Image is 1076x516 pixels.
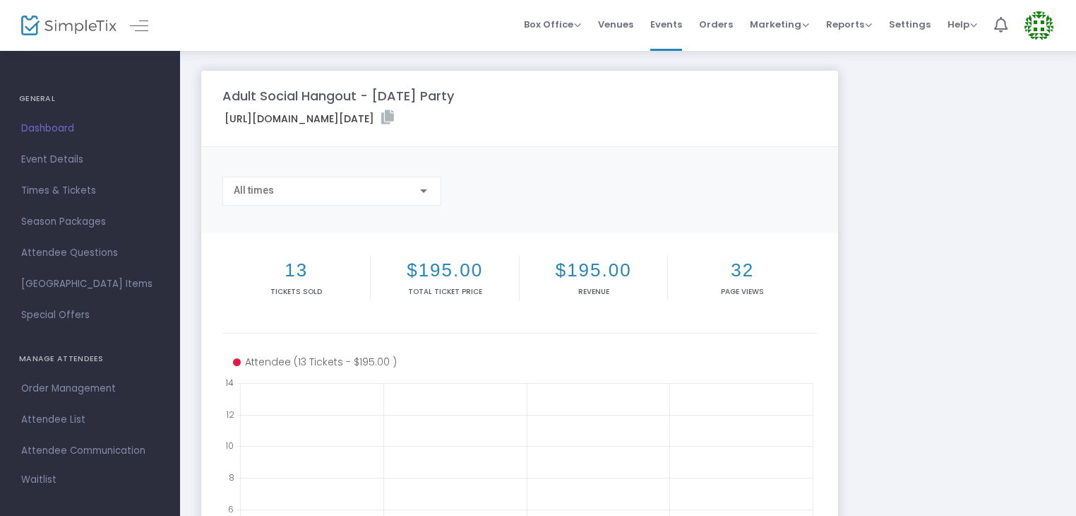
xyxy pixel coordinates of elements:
span: Waitlist [21,473,56,487]
span: Order Management [21,380,159,398]
span: Dashboard [21,119,159,138]
h2: $195.00 [522,259,664,281]
p: Page Views [671,286,813,297]
p: Tickets sold [225,286,367,297]
span: Settings [889,6,931,42]
p: Total Ticket Price [373,286,515,297]
m-panel-title: Adult Social Hangout - [DATE] Party [222,86,454,105]
text: 8 [229,471,234,483]
span: All times [234,184,274,196]
span: Box Office [524,18,581,31]
h2: $195.00 [373,259,515,281]
span: Reports [826,18,872,31]
span: Venues [598,6,633,42]
h4: MANAGE ATTENDEES [19,345,161,373]
span: Orders [699,6,733,42]
h2: 32 [671,259,813,281]
span: Attendee List [21,411,159,429]
span: Attendee Communication [21,442,159,460]
p: Revenue [522,286,664,297]
text: 6 [228,503,234,515]
span: Special Offers [21,306,159,324]
h4: GENERAL [19,85,161,113]
span: Event Details [21,151,159,169]
span: [GEOGRAPHIC_DATA] Items [21,275,159,293]
span: Season Packages [21,213,159,231]
text: 12 [226,408,234,420]
text: 10 [225,440,234,452]
span: Events [650,6,682,42]
span: Attendee Questions [21,244,159,262]
h2: 13 [225,259,367,281]
span: Marketing [750,18,809,31]
label: [URL][DOMAIN_NAME][DATE] [225,110,394,127]
text: 14 [225,377,234,389]
span: Help [948,18,977,31]
span: Times & Tickets [21,182,159,200]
